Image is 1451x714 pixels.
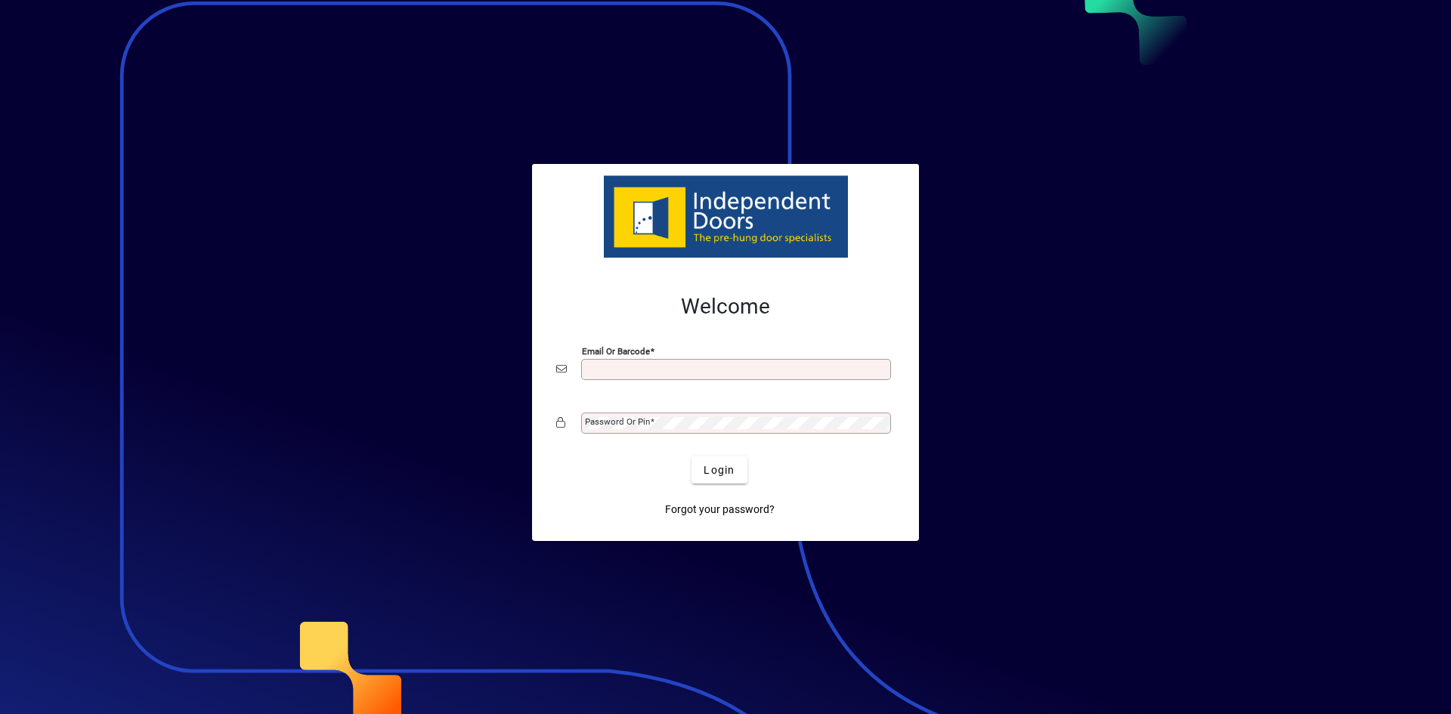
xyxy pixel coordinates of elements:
span: Login [704,462,735,478]
h2: Welcome [556,294,895,320]
span: Forgot your password? [665,502,775,518]
button: Login [691,456,747,484]
a: Forgot your password? [659,496,781,523]
mat-label: Email or Barcode [582,346,650,357]
mat-label: Password or Pin [585,416,650,427]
